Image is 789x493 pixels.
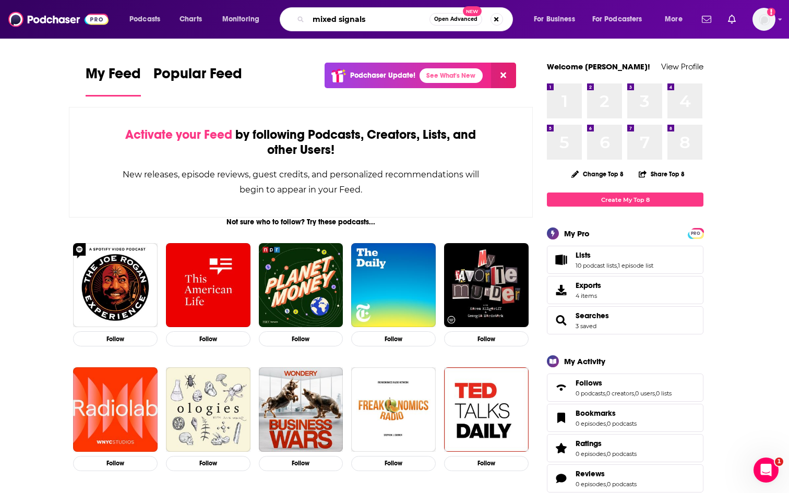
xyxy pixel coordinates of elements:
[576,420,606,427] a: 0 episodes
[166,243,250,328] img: This American Life
[617,262,618,269] span: ,
[351,456,436,471] button: Follow
[576,439,637,448] a: Ratings
[351,243,436,328] a: The Daily
[547,246,703,274] span: Lists
[607,480,637,488] a: 0 podcasts
[592,12,642,27] span: For Podcasters
[656,390,672,397] a: 0 lists
[350,71,415,80] p: Podchaser Update!
[635,390,655,397] a: 0 users
[606,480,607,488] span: ,
[215,11,273,28] button: open menu
[638,164,685,184] button: Share Top 8
[576,311,609,320] span: Searches
[259,243,343,328] a: Planet Money
[222,12,259,27] span: Monitoring
[444,243,529,328] img: My Favorite Murder with Karen Kilgariff and Georgia Hardstark
[657,11,696,28] button: open menu
[585,11,657,28] button: open menu
[444,331,529,346] button: Follow
[576,439,602,448] span: Ratings
[754,458,779,483] iframe: Intercom live chat
[8,9,109,29] a: Podchaser - Follow, Share and Rate Podcasts
[420,68,483,83] a: See What's New
[547,306,703,334] span: Searches
[607,450,637,458] a: 0 podcasts
[351,367,436,452] img: Freakonomics Radio
[576,281,601,290] span: Exports
[576,469,605,478] span: Reviews
[73,456,158,471] button: Follow
[661,62,703,71] a: View Profile
[180,12,202,27] span: Charts
[564,229,590,238] div: My Pro
[564,356,605,366] div: My Activity
[551,283,571,297] span: Exports
[576,450,606,458] a: 0 episodes
[173,11,208,28] a: Charts
[122,167,480,197] div: New releases, episode reviews, guest credits, and personalized recommendations will begin to appe...
[166,367,250,452] img: Ologies with Alie Ward
[752,8,775,31] button: Show profile menu
[351,331,436,346] button: Follow
[576,469,637,478] a: Reviews
[73,243,158,328] img: The Joe Rogan Experience
[129,12,160,27] span: Podcasts
[576,408,637,418] a: Bookmarks
[576,292,601,299] span: 4 items
[73,367,158,452] img: Radiolab
[122,127,480,158] div: by following Podcasts, Creators, Lists, and other Users!
[463,6,482,16] span: New
[724,10,740,28] a: Show notifications dropdown
[534,12,575,27] span: For Business
[547,193,703,207] a: Create My Top 8
[86,65,141,97] a: My Feed
[122,11,174,28] button: open menu
[308,11,429,28] input: Search podcasts, credits, & more...
[153,65,242,97] a: Popular Feed
[551,252,571,267] a: Lists
[547,62,650,71] a: Welcome [PERSON_NAME]!
[551,441,571,455] a: Ratings
[576,322,596,330] a: 3 saved
[606,420,607,427] span: ,
[606,390,634,397] a: 0 creators
[444,367,529,452] img: TED Talks Daily
[153,65,242,89] span: Popular Feed
[576,378,602,388] span: Follows
[689,230,702,237] span: PRO
[259,456,343,471] button: Follow
[655,390,656,397] span: ,
[576,250,591,260] span: Lists
[551,380,571,395] a: Follows
[125,127,232,142] span: Activate your Feed
[576,378,672,388] a: Follows
[576,262,617,269] a: 10 podcast lists
[752,8,775,31] span: Logged in as ckennedymercer
[551,313,571,328] a: Searches
[606,450,607,458] span: ,
[752,8,775,31] img: User Profile
[767,8,775,16] svg: Add a profile image
[166,456,250,471] button: Follow
[698,10,715,28] a: Show notifications dropdown
[547,276,703,304] a: Exports
[576,480,606,488] a: 0 episodes
[634,390,635,397] span: ,
[166,331,250,346] button: Follow
[576,390,605,397] a: 0 podcasts
[69,218,533,226] div: Not sure who to follow? Try these podcasts...
[444,456,529,471] button: Follow
[665,12,683,27] span: More
[259,331,343,346] button: Follow
[547,434,703,462] span: Ratings
[618,262,653,269] a: 1 episode list
[527,11,588,28] button: open menu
